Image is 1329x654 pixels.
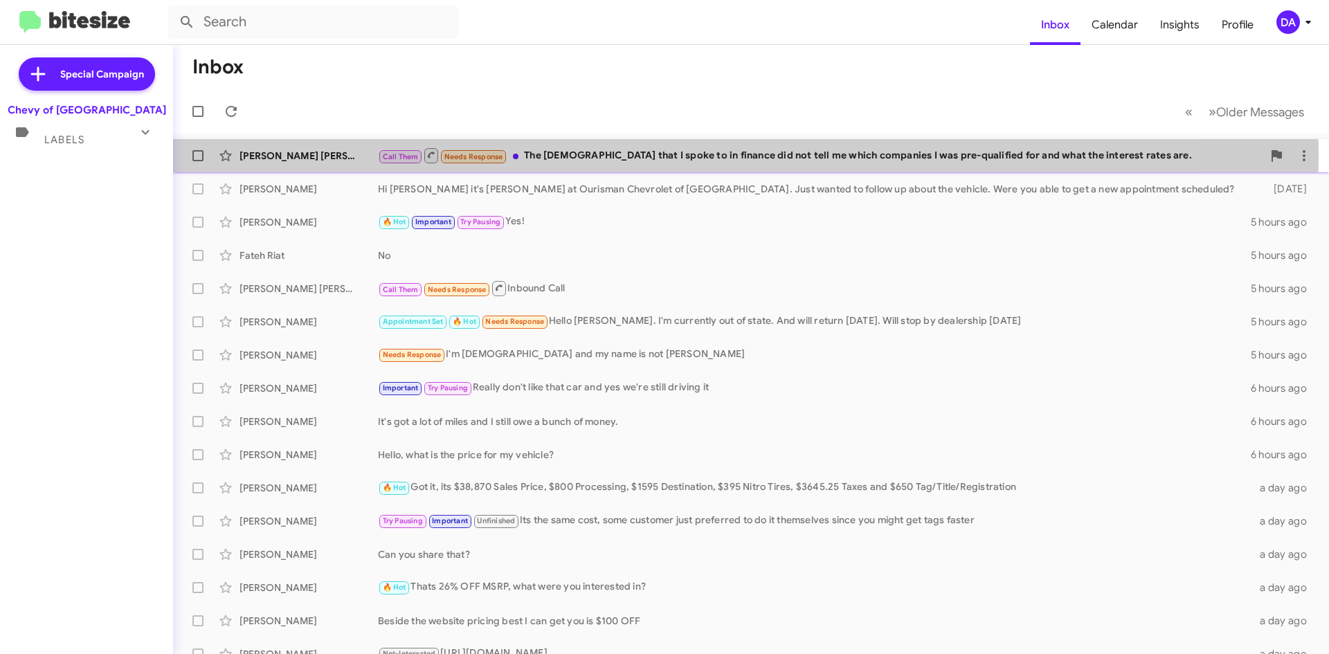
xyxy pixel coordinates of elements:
span: Older Messages [1216,105,1304,120]
span: « [1185,103,1193,120]
div: Hello, what is the price for my vehicle? [378,448,1251,462]
span: » [1209,103,1216,120]
div: 6 hours ago [1251,415,1318,428]
div: [PERSON_NAME] [239,381,378,395]
input: Search [168,6,458,39]
div: Inbound Call [378,280,1251,297]
span: Needs Response [444,152,503,161]
a: Special Campaign [19,57,155,91]
div: a day ago [1251,481,1318,495]
div: [PERSON_NAME] [239,547,378,561]
span: Try Pausing [460,217,500,226]
div: No [378,248,1251,262]
div: 6 hours ago [1251,381,1318,395]
span: Special Campaign [60,67,144,81]
div: Got it, its $38,870 Sales Price, $800 Processing, $1595 Destination, $395 Nitro Tires, $3645.25 T... [378,480,1251,496]
div: [PERSON_NAME] [239,481,378,495]
div: a day ago [1251,581,1318,594]
div: [PERSON_NAME] [239,315,378,329]
span: 🔥 Hot [383,483,406,492]
span: Important [383,383,419,392]
div: [PERSON_NAME] [239,581,378,594]
span: Needs Response [383,350,442,359]
div: [PERSON_NAME] [239,348,378,362]
a: Profile [1211,5,1265,45]
div: [PERSON_NAME] [239,514,378,528]
div: Can you share that? [378,547,1251,561]
div: I'm [DEMOGRAPHIC_DATA] and my name is not [PERSON_NAME] [378,347,1251,363]
span: 🔥 Hot [383,217,406,226]
div: [PERSON_NAME] [239,215,378,229]
span: Try Pausing [428,383,468,392]
div: Hello [PERSON_NAME]. I'm currently out of state. And will return [DATE]. Will stop by dealership ... [378,314,1251,329]
div: [PERSON_NAME] [239,448,378,462]
div: [DATE] [1251,182,1318,196]
nav: Page navigation example [1177,98,1312,126]
div: Yes! [378,214,1251,230]
div: a day ago [1251,514,1318,528]
div: DA [1276,10,1300,34]
span: Needs Response [485,317,544,326]
div: Chevy of [GEOGRAPHIC_DATA] [8,103,166,117]
div: Beside the website pricing best I can get you is $100 OFF [378,614,1251,628]
button: Next [1200,98,1312,126]
span: Labels [44,134,84,146]
span: Appointment Set [383,317,444,326]
div: 5 hours ago [1251,215,1318,229]
div: 5 hours ago [1251,282,1318,296]
div: [PERSON_NAME] [PERSON_NAME] [239,149,378,163]
span: 🔥 Hot [383,583,406,592]
span: Needs Response [428,285,487,294]
div: It's got a lot of miles and I still owe a bunch of money. [378,415,1251,428]
span: 🔥 Hot [453,317,476,326]
button: Previous [1177,98,1201,126]
div: Fateh Riat [239,248,378,262]
span: Important [415,217,451,226]
span: Call Them [383,285,419,294]
div: Thats 26% OFF MSRP, what were you interested in? [378,579,1251,595]
div: The [DEMOGRAPHIC_DATA] that I spoke to in finance did not tell me which companies I was pre-quali... [378,147,1263,164]
span: Try Pausing [383,516,423,525]
button: DA [1265,10,1314,34]
a: Inbox [1030,5,1081,45]
span: Unfinished [477,516,515,525]
a: Calendar [1081,5,1149,45]
span: Call Them [383,152,419,161]
div: 5 hours ago [1251,315,1318,329]
div: Hi [PERSON_NAME] it's [PERSON_NAME] at Ourisman Chevrolet of [GEOGRAPHIC_DATA]. Just wanted to fo... [378,182,1251,196]
h1: Inbox [192,56,244,78]
div: [PERSON_NAME] [239,614,378,628]
div: 5 hours ago [1251,348,1318,362]
span: Important [432,516,468,525]
div: a day ago [1251,547,1318,561]
a: Insights [1149,5,1211,45]
div: [PERSON_NAME] [239,182,378,196]
div: 5 hours ago [1251,248,1318,262]
div: 6 hours ago [1251,448,1318,462]
div: a day ago [1251,614,1318,628]
div: Its the same cost, some customer just preferred to do it themselves since you might get tags faster [378,513,1251,529]
div: [PERSON_NAME] [239,415,378,428]
div: Really don't like that car and yes we're still driving it [378,380,1251,396]
div: [PERSON_NAME] [PERSON_NAME] [239,282,378,296]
